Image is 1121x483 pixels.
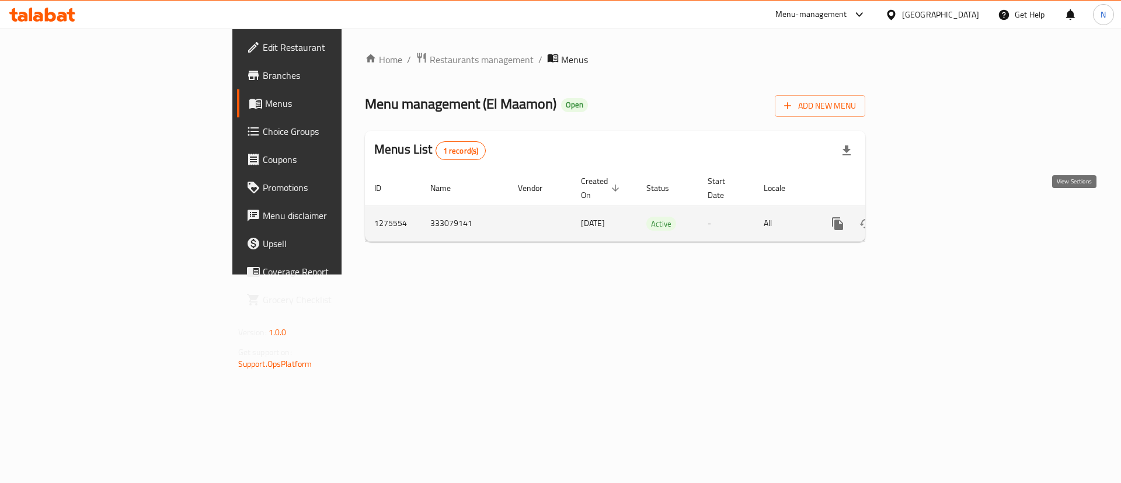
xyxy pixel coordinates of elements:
td: All [754,206,814,241]
span: 1.0.0 [269,325,287,340]
a: Promotions [237,173,420,201]
span: Promotions [263,180,410,194]
span: Name [430,181,466,195]
span: Menu management ( El Maamon ) [365,91,556,117]
span: Status [646,181,684,195]
td: 333079141 [421,206,509,241]
nav: breadcrumb [365,52,865,67]
h2: Menus List [374,141,486,160]
span: Version: [238,325,267,340]
li: / [538,53,542,67]
span: Menus [265,96,410,110]
span: Locale [764,181,800,195]
span: Open [561,100,588,110]
a: Upsell [237,230,420,258]
span: Choice Groups [263,124,410,138]
span: [DATE] [581,216,605,231]
td: - [698,206,754,241]
div: Open [561,98,588,112]
span: Coverage Report [263,265,410,279]
a: Coverage Report [237,258,420,286]
div: Menu-management [775,8,847,22]
span: ID [374,181,396,195]
span: Add New Menu [784,99,856,113]
span: Branches [263,68,410,82]
span: Menus [561,53,588,67]
span: Upsell [263,237,410,251]
a: Coupons [237,145,420,173]
span: Restaurants management [430,53,534,67]
button: Change Status [852,210,880,238]
span: Start Date [708,174,740,202]
span: N [1101,8,1106,21]
a: Edit Restaurant [237,33,420,61]
span: Coupons [263,152,410,166]
a: Menus [237,89,420,117]
a: Choice Groups [237,117,420,145]
a: Grocery Checklist [237,286,420,314]
a: Support.OpsPlatform [238,356,312,371]
a: Menu disclaimer [237,201,420,230]
div: Total records count [436,141,486,160]
span: Active [646,217,676,231]
div: [GEOGRAPHIC_DATA] [902,8,979,21]
button: Add New Menu [775,95,865,117]
th: Actions [814,171,945,206]
div: Export file [833,137,861,165]
span: Created On [581,174,623,202]
button: more [824,210,852,238]
span: Grocery Checklist [263,293,410,307]
span: Get support on: [238,345,292,360]
span: Menu disclaimer [263,209,410,223]
a: Restaurants management [416,52,534,67]
span: Vendor [518,181,558,195]
table: enhanced table [365,171,945,242]
span: 1 record(s) [436,145,486,157]
span: Edit Restaurant [263,40,410,54]
a: Branches [237,61,420,89]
